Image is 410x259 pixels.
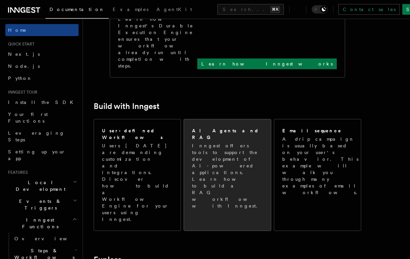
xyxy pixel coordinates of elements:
a: Documentation [45,2,109,19]
span: Overview [14,236,83,241]
span: Home [8,27,27,33]
span: Setting up your app [8,149,66,161]
a: Contact sales [338,4,400,15]
button: Toggle dark mode [312,5,328,13]
span: Inngest Functions [5,217,72,230]
a: Examples [109,2,152,18]
h2: AI Agents and RAG [192,127,264,141]
p: Inngest offers tools to support the development of AI-powered applications. Learn how to build a ... [192,142,264,209]
a: Setting up your app [5,146,79,164]
span: Quick start [5,41,34,47]
a: Install the SDK [5,96,79,108]
button: Inngest Functions [5,214,79,233]
a: Build with Inngest [94,102,160,111]
button: Events & Triggers [5,195,79,214]
span: Inngest tour [5,90,37,95]
span: Features [5,170,28,175]
a: Node.js [5,60,79,72]
span: Documentation [49,7,105,12]
a: User-defined WorkflowsUsers [DATE] are demanding customization and integrations. Discover how to ... [94,119,181,231]
span: AgentKit [157,7,192,12]
span: Examples [113,7,148,12]
button: Search...⌘K [217,4,284,15]
button: Local Development [5,176,79,195]
span: Next.js [8,51,40,57]
a: Email sequenceA drip campaign is usually based on your user's behavior. This example will walk yo... [274,119,361,231]
a: Home [5,24,79,36]
a: Overview [12,233,79,245]
p: Learn how Inngest works [201,60,333,67]
span: Your first Functions [8,112,48,124]
a: Next.js [5,48,79,60]
p: Users [DATE] are demanding customization and integrations. Discover how to build a Workflow Engin... [102,142,173,223]
a: Learn how Inngest works [197,58,337,69]
p: A drip campaign is usually based on your user's behavior. This example will walk you through many... [282,136,361,196]
h2: User-defined Workflows [102,127,173,141]
a: Python [5,72,79,84]
span: Node.js [8,63,40,69]
span: Leveraging Steps [8,130,65,142]
kbd: ⌘K [271,6,280,13]
span: Python [8,76,32,81]
p: Learn how Inngest's Durable Execution Engine ensures that your workflow already run until complet... [118,16,197,69]
span: Events & Triggers [5,198,73,211]
span: Install the SDK [8,100,77,105]
h2: Email sequence [282,127,342,134]
a: AgentKit [152,2,196,18]
a: Your first Functions [5,108,79,127]
a: Leveraging Steps [5,127,79,146]
span: Local Development [5,179,73,192]
a: AI Agents and RAGInngest offers tools to support the development of AI-powered applications. Lear... [184,119,271,231]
